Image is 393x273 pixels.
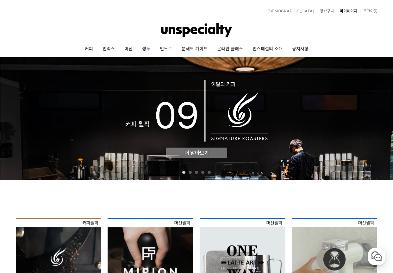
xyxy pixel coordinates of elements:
[189,171,192,174] a: 2
[42,201,82,217] a: 대화
[337,9,357,13] a: 마이페이지
[20,210,24,215] span: 홈
[195,171,198,174] a: 3
[317,9,334,13] a: 장바구니
[98,41,120,57] a: 언럭스
[80,41,98,57] a: 커피
[161,21,232,40] img: 언스페셜티 몰
[82,201,122,217] a: 설정
[182,171,185,174] a: 1
[58,211,65,216] span: 대화
[201,171,204,174] a: 4
[137,41,155,57] a: 생두
[177,41,212,57] a: 분쇄도 가이드
[120,41,137,57] a: 머신
[212,41,248,57] a: 온라인 클래스
[264,9,314,13] a: [DEMOGRAPHIC_DATA]
[248,41,287,57] a: 언스페셜티 소개
[98,210,105,215] span: 설정
[287,41,313,57] a: 공지사항
[155,41,177,57] a: 언노트
[208,171,211,174] a: 5
[360,9,377,13] a: 로그아웃
[2,201,42,217] a: 홈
